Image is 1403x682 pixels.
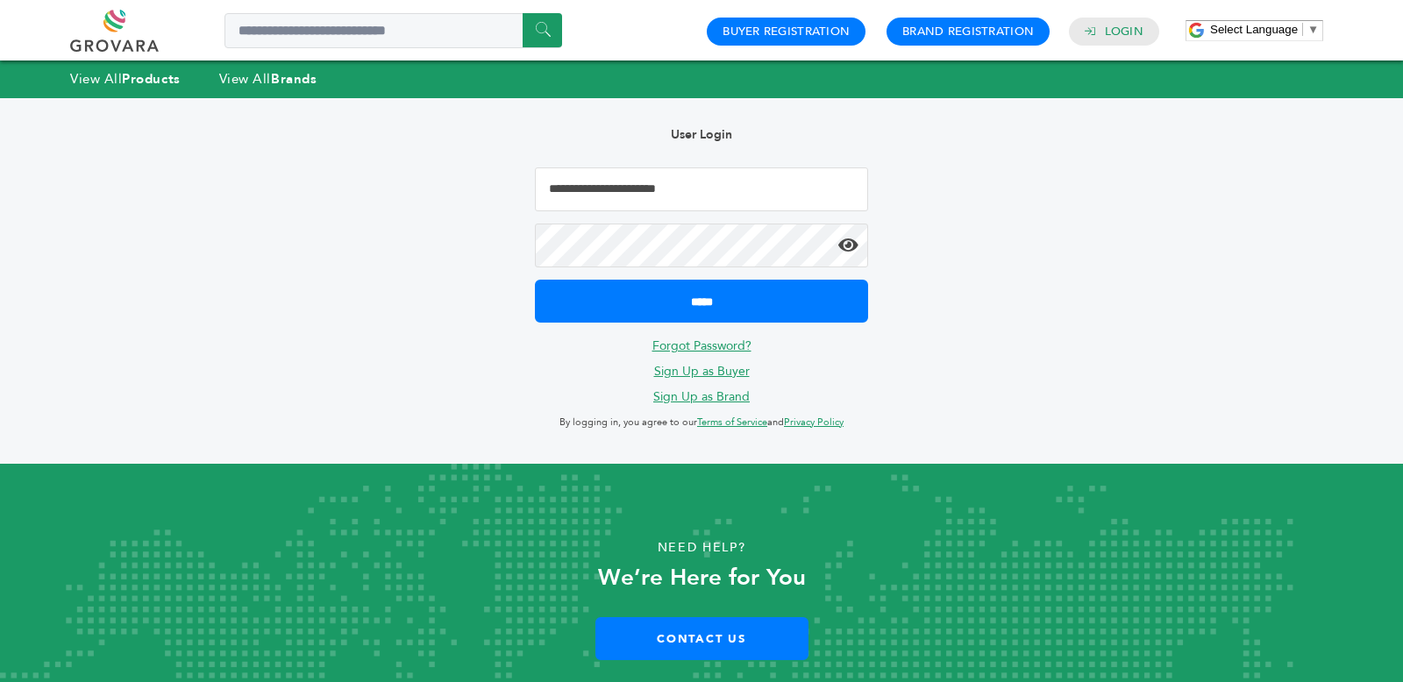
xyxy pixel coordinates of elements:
a: Privacy Policy [784,416,844,429]
input: Search a product or brand... [224,13,562,48]
strong: We’re Here for You [598,562,806,593]
a: Forgot Password? [652,337,751,354]
b: User Login [671,126,732,143]
a: Sign Up as Brand [653,388,750,405]
input: Email Address [535,167,868,211]
a: Contact Us [595,617,808,660]
input: Password [535,224,868,267]
a: Buyer Registration [723,24,850,39]
p: By logging in, you agree to our and [535,412,868,433]
span: ▼ [1307,23,1319,36]
span: Select Language [1210,23,1298,36]
a: View AllProducts [70,70,181,88]
a: Sign Up as Buyer [654,363,750,380]
a: Select Language​ [1210,23,1319,36]
a: View AllBrands [219,70,317,88]
span: ​ [1302,23,1303,36]
strong: Products [122,70,180,88]
strong: Brands [271,70,317,88]
a: Login [1105,24,1143,39]
a: Terms of Service [697,416,767,429]
a: Brand Registration [902,24,1034,39]
p: Need Help? [70,535,1333,561]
